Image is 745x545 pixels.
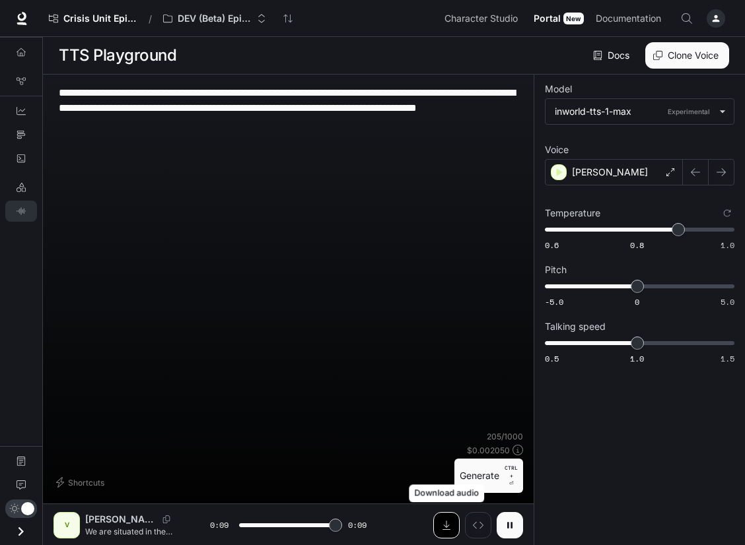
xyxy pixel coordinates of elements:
p: Model [545,84,572,94]
button: Open drawer [6,518,36,545]
div: inworld-tts-1-max [555,105,713,118]
a: Graph Registry [5,71,37,92]
div: / [143,12,157,26]
a: Logs [5,148,37,169]
a: Traces [5,124,37,145]
div: Download audio [409,484,484,502]
button: GenerateCTRL +⏎ [454,459,523,493]
span: Crisis Unit Episode 1 [63,13,137,24]
span: 1.0 [721,240,734,251]
button: Shortcuts [53,472,110,493]
p: Voice [545,145,569,154]
a: TTS Playground [5,201,37,222]
span: 0 [635,296,639,307]
a: Crisis Unit Episode 1 [43,5,143,32]
p: $ 0.002050 [467,445,510,456]
p: [PERSON_NAME] [85,513,157,526]
a: Feedback [5,474,37,496]
button: Copy Voice ID [157,515,176,523]
button: Reset to default [720,206,734,220]
span: 0.8 [630,240,644,251]
span: 0.6 [545,240,559,251]
a: Docs [590,42,635,69]
p: DEV (Beta) Episode 1 - Crisis Unit [178,13,252,24]
p: 205 / 1000 [487,431,523,442]
span: Documentation [596,11,661,27]
p: Temperature [545,208,600,218]
p: ⏎ [505,464,518,488]
div: New [563,13,584,24]
p: Experimental [665,106,713,117]
div: V [56,515,77,536]
span: Character Studio [444,11,518,27]
p: [PERSON_NAME] [572,166,648,179]
button: Clone Voice [645,42,729,69]
a: Character Studio [439,5,527,32]
span: 0:09 [210,519,229,532]
span: 1.0 [630,353,644,364]
button: Download audio [433,512,460,538]
span: 1.5 [721,353,734,364]
a: Documentation [590,5,671,32]
p: We are situated in the mobile command center. The vehicle is fully integrated with the latest com... [85,526,178,537]
span: Dark mode toggle [21,501,34,515]
p: Pitch [545,265,567,274]
div: inworld-tts-1-maxExperimental [546,99,734,124]
button: Sync workspaces [275,5,301,32]
span: 5.0 [721,296,734,307]
span: -5.0 [545,296,563,307]
button: Open Command Menu [674,5,700,32]
h1: TTS Playground [59,42,176,69]
a: LLM Playground [5,177,37,198]
a: Overview [5,42,37,63]
p: CTRL + [505,464,518,480]
span: 0:09 [348,519,367,532]
a: PortalNew [528,5,589,32]
a: Documentation [5,451,37,472]
p: Talking speed [545,322,606,331]
span: 0.5 [545,353,559,364]
a: Dashboards [5,100,37,121]
button: Inspect [465,512,491,538]
button: Open workspace menu [157,5,272,32]
span: Portal [534,11,561,27]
